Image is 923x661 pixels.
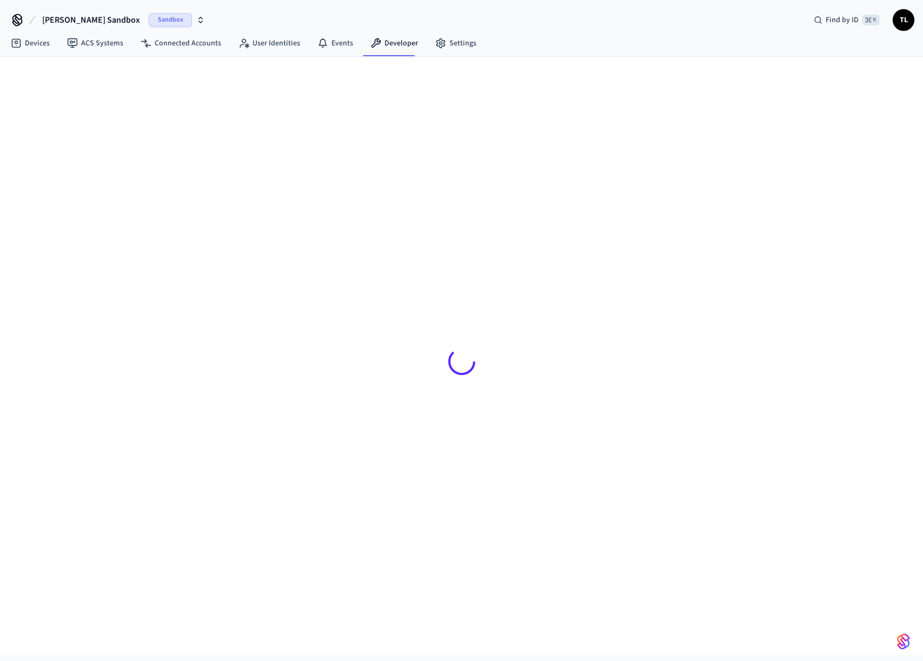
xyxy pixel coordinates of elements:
span: ⌘ K [862,15,880,25]
a: Events [309,34,362,53]
a: ACS Systems [58,34,132,53]
a: Connected Accounts [132,34,230,53]
div: Find by ID⌘ K [805,10,888,30]
a: Developer [362,34,427,53]
span: Find by ID [826,15,859,25]
a: Devices [2,34,58,53]
a: User Identities [230,34,309,53]
span: Sandbox [149,13,192,27]
img: SeamLogoGradient.69752ec5.svg [897,633,910,650]
span: TL [894,10,913,30]
a: Settings [427,34,485,53]
button: TL [893,9,914,31]
span: [PERSON_NAME] Sandbox [42,14,140,26]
